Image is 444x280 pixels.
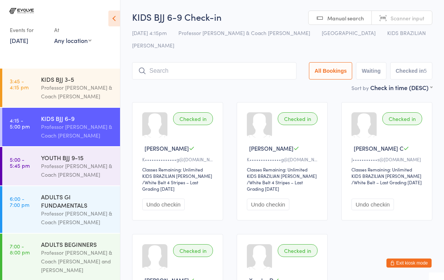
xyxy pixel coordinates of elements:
div: Checked in [173,112,213,125]
a: 6:00 -7:00 pmADULTS GI FUNDAMENTALSProfessor [PERSON_NAME] & Coach [PERSON_NAME] [2,186,120,233]
div: Classes Remaining: Unlimited [351,166,424,173]
button: Undo checkin [142,199,185,210]
span: Manual search [327,14,364,22]
div: Checked in [278,244,318,257]
div: Check in time (DESC) [370,83,432,92]
div: ADULTS BEGINNERS [41,240,114,248]
div: ADULTS GI FUNDAMENTALS [41,193,114,209]
div: Professor [PERSON_NAME] & Coach [PERSON_NAME] [41,209,114,226]
a: 5:00 -5:45 pmYOUTH BJJ 9-15Professor [PERSON_NAME] & Coach [PERSON_NAME] [2,147,120,185]
div: Events for [10,24,47,36]
time: 3:45 - 4:15 pm [10,78,29,90]
span: / White Belt – Last Grading [DATE] [351,179,422,185]
span: Scanner input [391,14,424,22]
a: 4:15 -5:00 pmKIDS BJJ 6-9Professor [PERSON_NAME] & Coach [PERSON_NAME] [2,108,120,146]
div: Checked in [382,112,422,125]
input: Search [132,62,297,80]
time: 4:15 - 5:00 pm [10,117,30,129]
div: KIDS BRAZILIAN [PERSON_NAME] [142,173,212,179]
div: Professor [PERSON_NAME] & Coach [PERSON_NAME] and [PERSON_NAME] [41,248,114,274]
button: All Bookings [309,62,353,80]
div: Any location [54,36,91,44]
div: J•••••••••••s@[DOMAIN_NAME] [351,156,424,162]
div: Checked in [278,112,318,125]
div: KIDS BJJ 3-5 [41,75,114,83]
div: Classes Remaining: Unlimited [142,166,215,173]
img: Evolve Brazilian Jiu Jitsu [8,6,36,16]
div: KIDS BJJ 6-9 [41,114,114,122]
button: Checked in5 [390,62,433,80]
time: 6:00 - 7:00 pm [10,196,29,208]
div: K••••••••••••••g@[DOMAIN_NAME] [142,156,215,162]
a: [DATE] [10,36,28,44]
div: YOUTH BJJ 9-15 [41,153,114,162]
div: K••••••••••••••g@[DOMAIN_NAME] [247,156,320,162]
div: Classes Remaining: Unlimited [247,166,320,173]
button: Waiting [356,62,386,80]
span: [PERSON_NAME] C [354,144,403,152]
span: [PERSON_NAME] [249,144,293,152]
span: [PERSON_NAME] [144,144,189,152]
button: Undo checkin [351,199,394,210]
button: Exit kiosk mode [386,259,432,268]
h2: KIDS BJJ 6-9 Check-in [132,11,432,23]
span: Professor [PERSON_NAME] & Coach [PERSON_NAME] [178,29,310,37]
div: Checked in [173,244,213,257]
div: Professor [PERSON_NAME] & Coach [PERSON_NAME] [41,122,114,140]
span: [GEOGRAPHIC_DATA] [322,29,376,37]
time: 5:00 - 5:45 pm [10,156,30,168]
label: Sort by [351,84,369,92]
div: Professor [PERSON_NAME] & Coach [PERSON_NAME] [41,162,114,179]
button: Undo checkin [247,199,289,210]
div: KIDS BRAZILIAN [PERSON_NAME] [247,173,317,179]
div: Professor [PERSON_NAME] & Coach [PERSON_NAME] [41,83,114,101]
span: / White Belt 4 Stripes – Last Grading [DATE] [247,179,303,192]
a: 3:45 -4:15 pmKIDS BJJ 3-5Professor [PERSON_NAME] & Coach [PERSON_NAME] [2,69,120,107]
div: At [54,24,91,36]
div: 5 [424,68,427,74]
span: [DATE] 4:15pm [132,29,167,37]
div: KIDS BRAZILIAN [PERSON_NAME] [351,173,421,179]
time: 7:00 - 8:00 pm [10,243,30,255]
span: / White Belt 4 Stripes – Last Grading [DATE] [142,179,198,192]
